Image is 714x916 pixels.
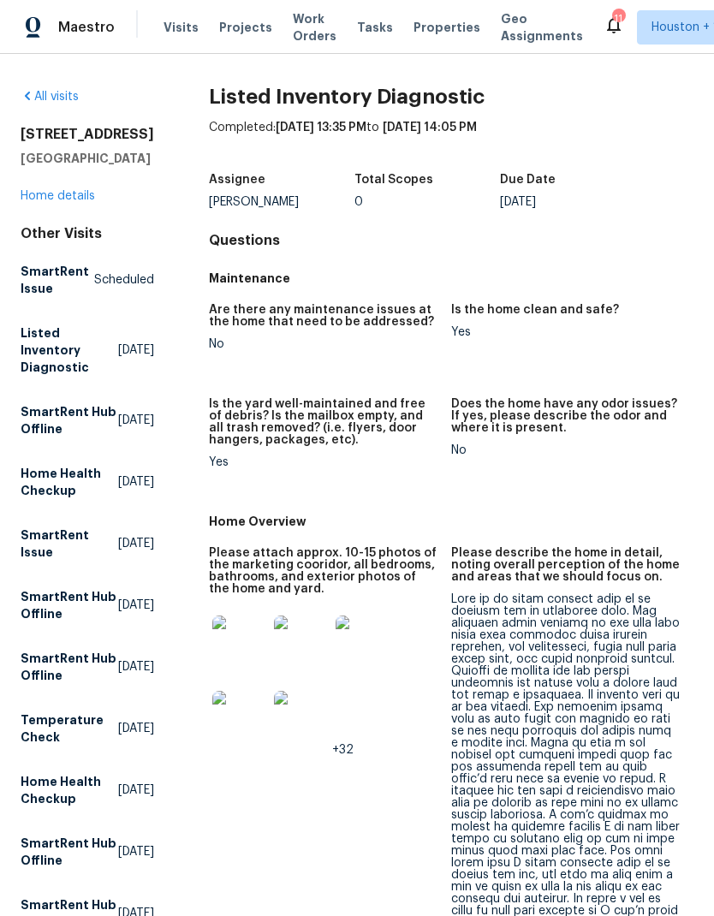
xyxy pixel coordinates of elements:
[21,520,154,568] a: SmartRent Issue[DATE]
[354,196,500,208] div: 0
[118,342,154,359] span: [DATE]
[21,126,154,143] h2: [STREET_ADDRESS]
[357,21,393,33] span: Tasks
[164,19,199,36] span: Visits
[21,91,79,103] a: All visits
[276,122,366,134] span: [DATE] 13:35 PM
[354,174,433,186] h5: Total Scopes
[209,513,693,530] h5: Home Overview
[21,465,118,499] h5: Home Health Checkup
[118,720,154,737] span: [DATE]
[21,190,95,202] a: Home details
[21,643,154,691] a: SmartRent Hub Offline[DATE]
[21,766,154,814] a: Home Health Checkup[DATE]
[118,473,154,491] span: [DATE]
[209,232,693,249] h4: Questions
[209,119,693,164] div: Completed: to
[21,256,154,304] a: SmartRent IssueScheduled
[21,318,154,383] a: Listed Inventory Diagnostic[DATE]
[209,456,437,468] div: Yes
[21,588,118,622] h5: SmartRent Hub Offline
[451,398,680,434] h5: Does the home have any odor issues? If yes, please describe the odor and where it is present.
[209,270,693,287] h5: Maintenance
[209,398,437,446] h5: Is the yard well-maintained and free of debris? Is the mailbox empty, and all trash removed? (i.e...
[21,458,154,506] a: Home Health Checkup[DATE]
[209,174,265,186] h5: Assignee
[332,744,354,756] span: +32
[21,396,154,444] a: SmartRent Hub Offline[DATE]
[94,271,154,288] span: Scheduled
[500,196,646,208] div: [DATE]
[451,304,619,316] h5: Is the home clean and safe?
[21,263,94,297] h5: SmartRent Issue
[451,444,680,456] div: No
[21,705,154,752] a: Temperature Check[DATE]
[209,88,693,105] h2: Listed Inventory Diagnostic
[612,10,624,27] div: 11
[21,324,118,376] h5: Listed Inventory Diagnostic
[21,650,118,684] h5: SmartRent Hub Offline
[118,535,154,552] span: [DATE]
[451,326,680,338] div: Yes
[118,658,154,675] span: [DATE]
[414,19,480,36] span: Properties
[451,547,680,583] h5: Please describe the home in detail, noting overall perception of the home and areas that we shoul...
[383,122,477,134] span: [DATE] 14:05 PM
[21,225,154,242] div: Other Visits
[219,19,272,36] span: Projects
[21,150,154,167] h5: [GEOGRAPHIC_DATA]
[21,773,118,807] h5: Home Health Checkup
[21,835,118,869] h5: SmartRent Hub Offline
[21,526,118,561] h5: SmartRent Issue
[209,196,354,208] div: [PERSON_NAME]
[118,412,154,429] span: [DATE]
[58,19,115,36] span: Maestro
[21,828,154,876] a: SmartRent Hub Offline[DATE]
[118,843,154,860] span: [DATE]
[118,597,154,614] span: [DATE]
[209,547,437,595] h5: Please attach approx. 10-15 photos of the marketing cooridor, all bedrooms, bathrooms, and exteri...
[209,304,437,328] h5: Are there any maintenance issues at the home that need to be addressed?
[21,711,118,746] h5: Temperature Check
[293,10,336,45] span: Work Orders
[209,338,437,350] div: No
[118,782,154,799] span: [DATE]
[500,174,556,186] h5: Due Date
[21,403,118,437] h5: SmartRent Hub Offline
[21,581,154,629] a: SmartRent Hub Offline[DATE]
[501,10,583,45] span: Geo Assignments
